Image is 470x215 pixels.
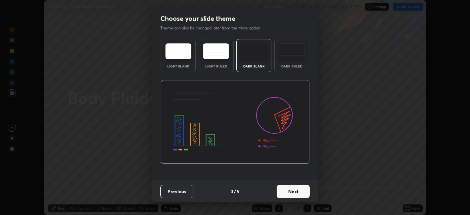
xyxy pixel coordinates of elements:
h4: / [234,188,236,195]
img: darkThemeBanner.d06ce4a2.svg [161,80,310,164]
button: Next [277,185,310,198]
h2: Choose your slide theme [160,14,235,23]
h4: 5 [237,188,239,195]
h4: 3 [231,188,233,195]
img: lightRuledTheme.5fabf969.svg [203,43,229,59]
img: lightTheme.e5ed3b09.svg [165,43,191,59]
div: Dark Ruled [279,64,305,68]
div: Light Blank [165,64,191,68]
div: Light Ruled [203,64,229,68]
p: Theme can also be changed later from the More option [160,25,267,31]
div: Dark Blank [241,64,267,68]
img: darkRuledTheme.de295e13.svg [279,43,305,59]
button: Previous [160,185,193,198]
img: darkTheme.f0cc69e5.svg [241,43,267,59]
